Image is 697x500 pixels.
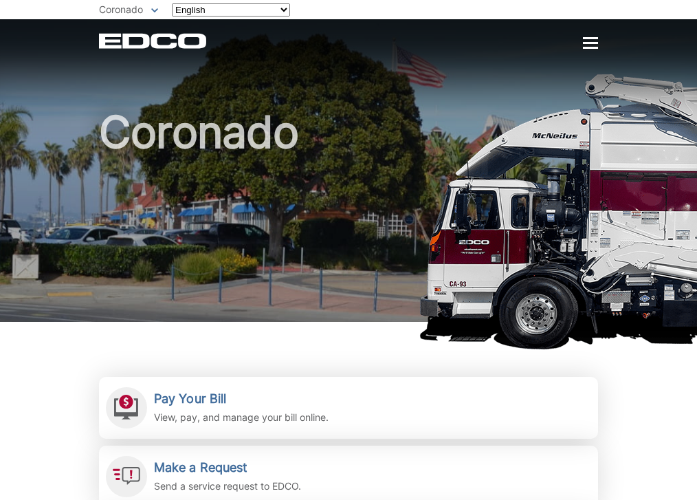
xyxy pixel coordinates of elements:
[154,460,301,475] h2: Make a Request
[172,3,290,17] select: Select a language
[154,479,301,494] p: Send a service request to EDCO.
[154,391,329,406] h2: Pay Your Bill
[99,110,598,328] h1: Coronado
[154,410,329,425] p: View, pay, and manage your bill online.
[99,33,208,49] a: EDCD logo. Return to the homepage.
[99,3,143,15] span: Coronado
[99,377,598,439] a: Pay Your Bill View, pay, and manage your bill online.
